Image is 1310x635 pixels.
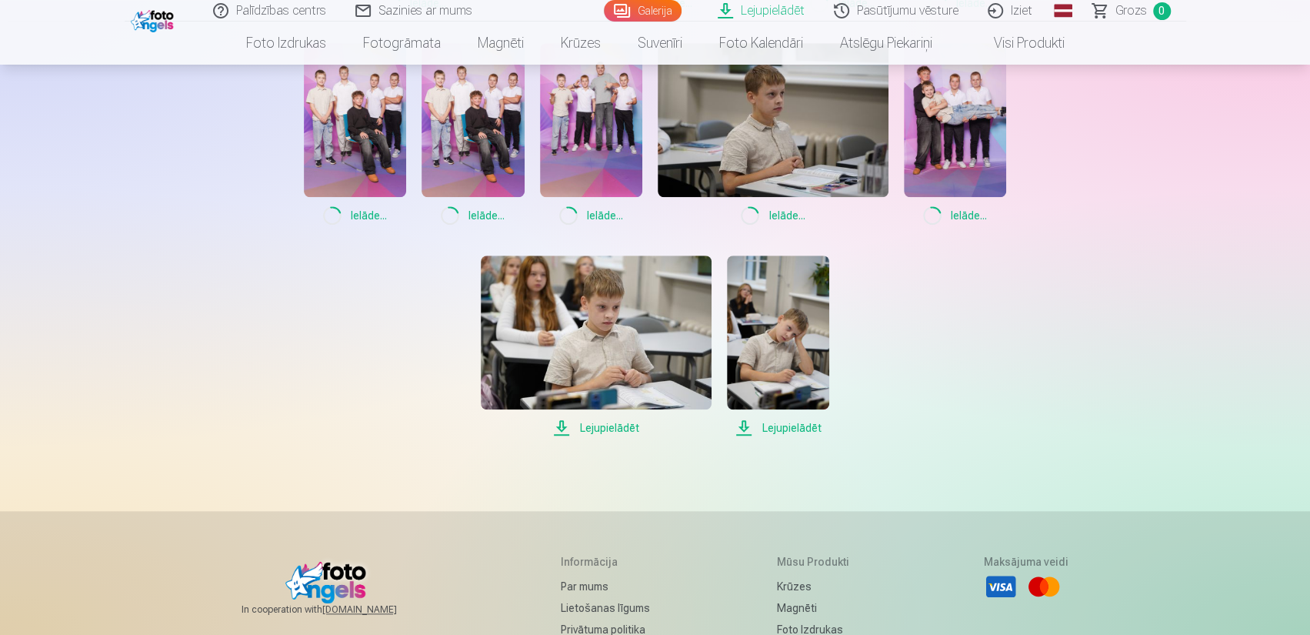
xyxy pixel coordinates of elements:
[951,22,1083,65] a: Visi produkti
[776,597,857,619] a: Magnēti
[540,206,642,225] span: Ielāde ...
[1115,2,1147,20] span: Grozs
[481,256,712,437] a: Lejupielādēt
[904,206,1006,225] span: Ielāde ...
[822,22,951,65] a: Atslēgu piekariņi
[701,22,822,65] a: Foto kalendāri
[984,554,1068,570] h5: Maksājuma veidi
[984,570,1018,603] li: Visa
[658,43,888,225] a: Ielāde...
[540,43,642,225] a: Ielāde...
[904,43,1006,225] a: Ielāde...
[561,597,650,619] a: Lietošanas līgums
[1027,570,1061,603] li: Mastercard
[481,419,712,437] span: Lejupielādēt
[228,22,345,65] a: Foto izdrukas
[242,603,434,616] span: In cooperation with
[459,22,542,65] a: Magnēti
[422,43,524,225] a: Ielāde...
[322,603,434,616] a: [DOMAIN_NAME]
[304,43,406,225] a: Ielāde...
[422,206,524,225] span: Ielāde ...
[561,554,650,570] h5: Informācija
[776,554,857,570] h5: Mūsu produkti
[727,256,829,437] a: Lejupielādēt
[345,22,459,65] a: Fotogrāmata
[658,206,888,225] span: Ielāde ...
[542,22,619,65] a: Krūzes
[619,22,701,65] a: Suvenīri
[776,576,857,597] a: Krūzes
[131,6,178,32] img: /fa1
[304,206,406,225] span: Ielāde ...
[727,419,829,437] span: Lejupielādēt
[561,576,650,597] a: Par mums
[1153,2,1171,20] span: 0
